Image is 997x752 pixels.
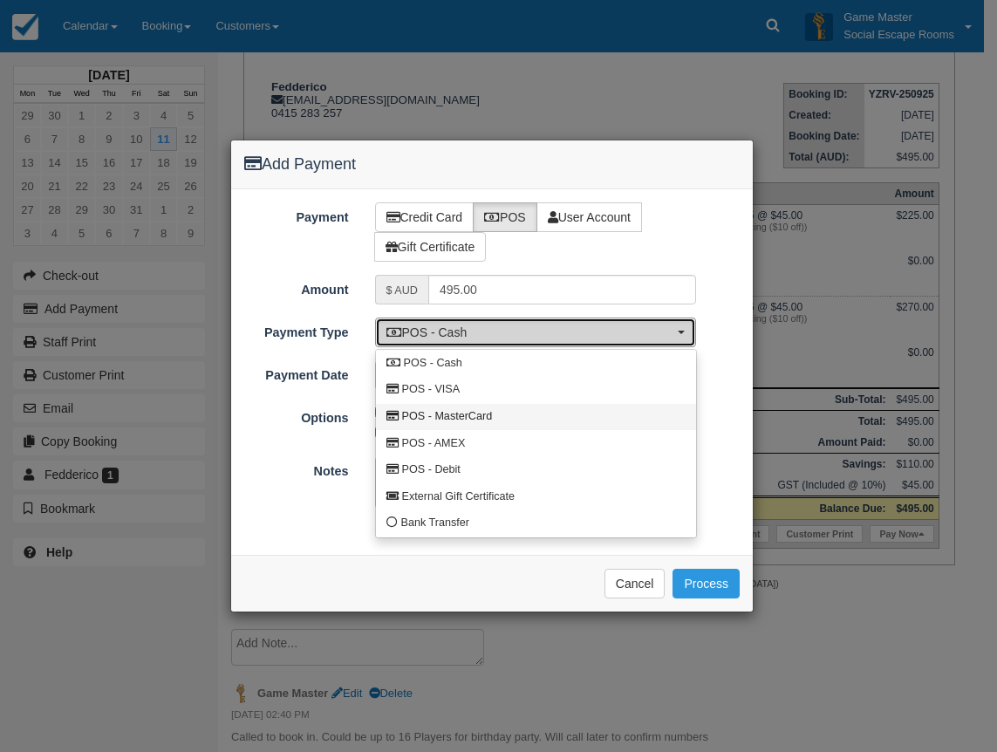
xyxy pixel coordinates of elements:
button: Cancel [604,569,666,598]
span: POS - Cash [404,356,462,372]
label: Credit Card [375,202,475,232]
small: $ AUD [386,284,418,297]
h4: Add Payment [244,154,740,176]
span: POS - Cash [386,324,674,341]
span: POS - AMEX [402,436,466,452]
span: POS - VISA [402,382,461,398]
label: Payment [231,202,362,227]
span: Bank Transfer [401,516,469,531]
label: Options [231,403,362,427]
span: POS - MasterCard [402,409,493,425]
button: POS - Cash [375,318,697,347]
label: Notes [231,456,362,481]
label: Payment Type [231,318,362,342]
label: Payment Date [231,360,362,385]
label: User Account [536,202,642,232]
label: Amount [231,275,362,299]
span: External Gift Certificate [402,489,515,505]
span: POS - Debit [402,462,461,478]
input: Valid amount required. [428,275,696,304]
button: Process [673,569,740,598]
label: POS [473,202,537,232]
label: Gift Certificate [374,232,487,262]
